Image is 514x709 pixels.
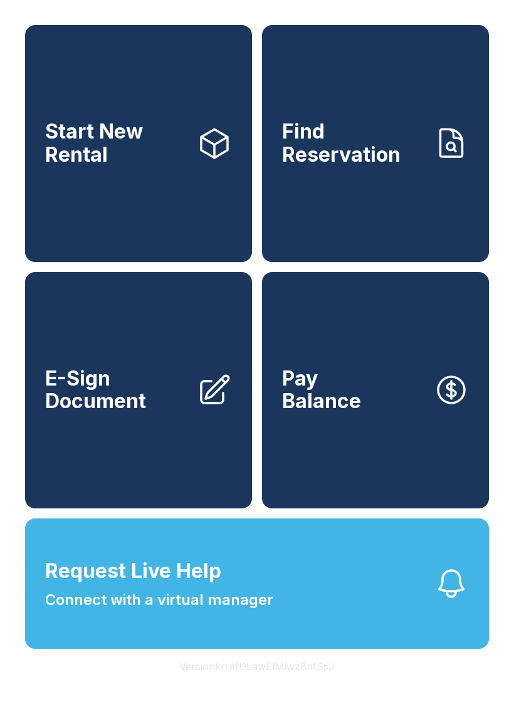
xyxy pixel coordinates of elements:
span: Request Live Help [45,556,221,586]
button: Request Live HelpConnect with a virtual manager [25,518,489,649]
span: Find Reservation [282,120,424,166]
span: Pay Balance [282,367,361,413]
a: Start New Rental [25,25,252,262]
span: E-Sign Document [45,367,187,413]
a: Find Reservation [262,25,489,262]
span: Connect with a virtual manager [45,589,273,611]
button: PayBalance [262,272,489,509]
a: E-Sign Document [25,272,252,509]
span: Start New Rental [45,120,187,166]
button: VersionkrrefDLawElMlwz8nfSsJ [169,649,345,684]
